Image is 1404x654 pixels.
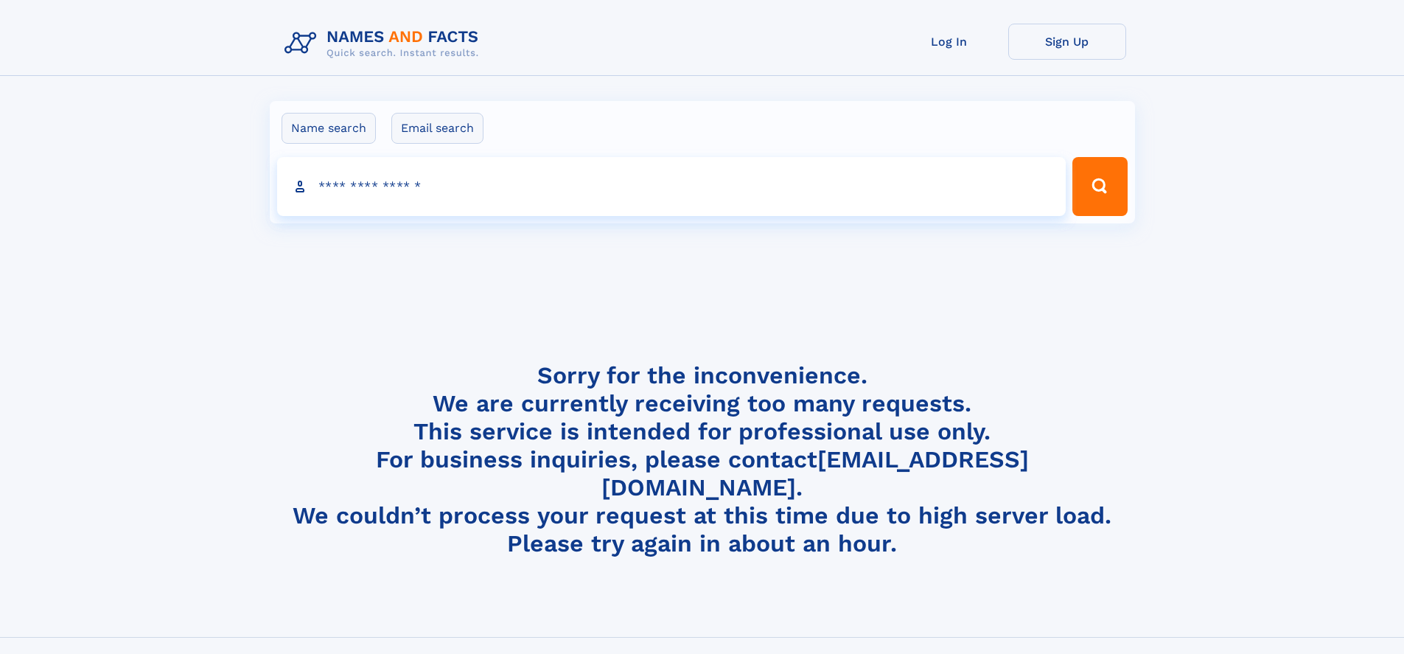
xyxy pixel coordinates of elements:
[391,113,483,144] label: Email search
[277,157,1066,216] input: search input
[601,445,1029,501] a: [EMAIL_ADDRESS][DOMAIN_NAME]
[279,24,491,63] img: Logo Names and Facts
[1072,157,1127,216] button: Search Button
[279,361,1126,558] h4: Sorry for the inconvenience. We are currently receiving too many requests. This service is intend...
[890,24,1008,60] a: Log In
[1008,24,1126,60] a: Sign Up
[282,113,376,144] label: Name search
